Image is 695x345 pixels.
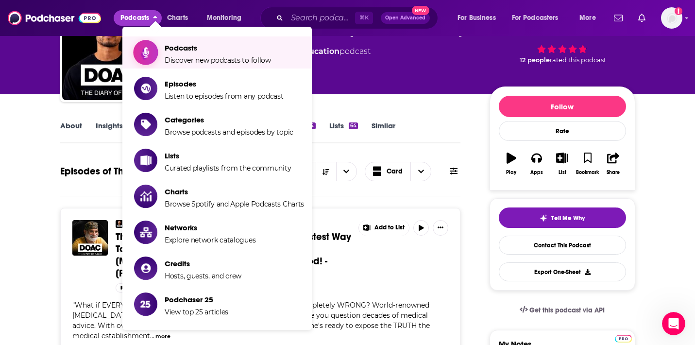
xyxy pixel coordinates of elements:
div: Bookmark [576,170,599,175]
a: Similar [372,121,395,143]
button: Choose View [365,162,432,181]
span: Explore network catalogues [165,236,255,244]
span: ... [150,331,154,340]
div: Rate [499,121,626,141]
span: " [72,301,430,340]
span: More [579,11,596,25]
a: Show notifications dropdown [634,10,649,26]
a: Lists64 [329,121,358,143]
button: open menu [451,10,508,26]
button: List [549,146,575,181]
span: For Business [458,11,496,25]
a: Contact This Podcast [499,236,626,255]
span: New [412,6,429,15]
span: Charts [167,11,188,25]
div: Search podcasts, credits, & more... [270,7,447,29]
a: Get this podcast via API [512,298,613,322]
a: Show notifications dropdown [610,10,627,26]
button: Bookmark [575,146,600,181]
span: Card [387,168,403,175]
span: Charts [165,187,304,196]
span: 12 people [520,56,550,64]
button: Show More Button [433,220,448,236]
button: close menu [114,10,162,26]
a: Charts [161,10,194,26]
span: Monitoring [207,11,241,25]
button: open menu [506,10,573,26]
span: Listen to episodes from any podcast [165,92,284,101]
span: Browse podcasts and episodes by topic [165,128,293,137]
button: 1h 55m [116,283,153,293]
button: Follow [499,96,626,117]
div: Share [607,170,620,175]
button: Play [499,146,524,181]
span: Discover new podcasts to follow [165,56,271,65]
span: Curated playlists from the community [165,164,291,172]
span: Open Advanced [385,16,425,20]
a: InsightsPodchaser Pro [96,121,144,143]
span: Browse Spotify and Apple Podcasts Charts [165,200,304,208]
div: Play [506,170,516,175]
button: Apps [524,146,549,181]
input: Search podcasts, credits, & more... [287,10,355,26]
span: rated this podcast [550,56,606,64]
span: The [MEDICAL_DATA] & Heart Doctor: The Fastest Way To Burn Dangerous Visceral Fat. This is How [M... [116,231,351,279]
a: The [MEDICAL_DATA] & Heart Doctor: The Fastest Way To Burn Dangerous Visceral Fat. This is How [M... [116,231,352,279]
button: more [155,332,170,341]
button: open menu [336,162,356,181]
span: Add to List [374,224,405,231]
img: User Profile [661,7,682,29]
img: tell me why sparkle [540,214,547,222]
div: 64 [349,122,358,129]
button: Show profile menu [661,7,682,29]
span: Networks [165,223,255,232]
span: Episodes [165,79,284,88]
img: Podchaser - Follow, Share and Rate Podcasts [8,9,101,27]
img: The Diary Of A CEO with Steven Bartlett [116,220,123,228]
span: Tell Me Why [551,214,585,222]
a: About [60,121,82,143]
span: View top 25 articles [165,308,228,316]
img: The Diary Of A CEO with Steven Bartlett [62,3,159,100]
span: What if EVERYTHING your doctor told you about heart disease is completely WRONG? World-renowned [... [72,301,430,340]
button: open menu [200,10,254,26]
div: 97 12 peoplerated this podcast [490,10,635,70]
span: Podcasts [165,43,271,52]
button: open menu [573,10,608,26]
div: Apps [530,170,543,175]
div: List [559,170,566,175]
span: Categories [165,115,293,124]
img: Podchaser Pro [615,335,632,343]
button: Export One-Sheet [499,262,626,281]
img: The Insulin & Heart Doctor: The Fastest Way To Burn Dangerous Visceral Fat. This is How Insulin I... [72,220,108,256]
span: Hosts, guests, and crew [165,272,241,280]
button: Show More Button [359,220,409,236]
span: Lists [165,151,291,160]
span: Podcasts [120,11,149,25]
h1: Episodes of The Diary Of A CEO [60,165,198,177]
span: Get this podcast via API [529,306,605,314]
span: Logged in as robbinskate22 [661,7,682,29]
span: Credits [165,259,241,268]
button: Open AdvancedNew [381,12,430,24]
span: Podchaser 25 [165,295,228,304]
a: Pro website [615,333,632,343]
button: Share [600,146,626,181]
button: tell me why sparkleTell Me Why [499,207,626,228]
span: For Podcasters [512,11,559,25]
iframe: Intercom live chat [662,312,685,335]
svg: Add a profile image [675,7,682,15]
span: ⌘ K [355,12,373,24]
